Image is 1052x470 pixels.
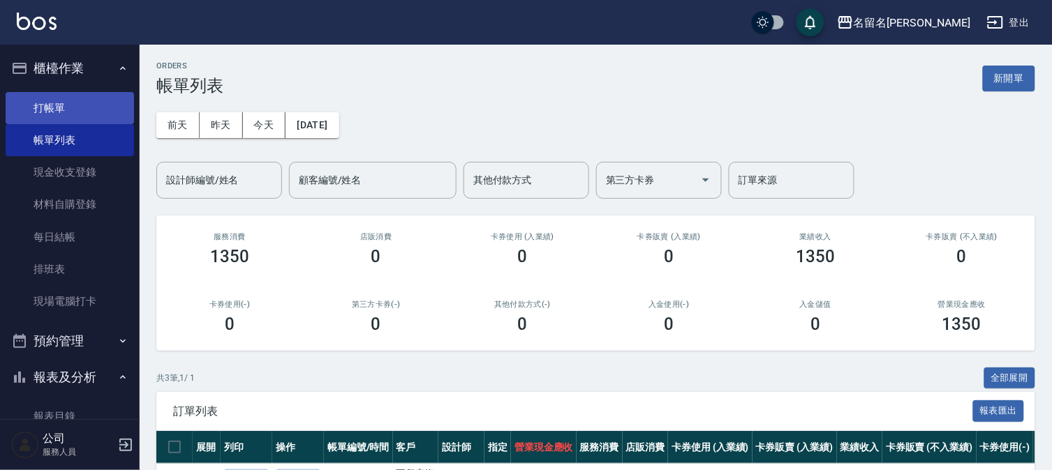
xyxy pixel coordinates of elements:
[320,300,433,309] h2: 第三方卡券(-)
[193,431,221,464] th: 展開
[6,92,134,124] a: 打帳單
[905,300,1018,309] h2: 營業現金應收
[759,232,872,241] h2: 業績收入
[664,247,674,266] h3: 0
[466,300,579,309] h2: 其他付款方式(-)
[623,431,669,464] th: 店販消費
[484,431,511,464] th: 指定
[286,112,339,138] button: [DATE]
[173,300,286,309] h2: 卡券使用(-)
[6,221,134,253] a: 每日結帳
[6,124,134,156] a: 帳單列表
[156,61,223,70] h2: ORDERS
[320,232,433,241] h2: 店販消費
[156,76,223,96] h3: 帳單列表
[577,431,623,464] th: 服務消費
[942,314,981,334] h3: 1350
[612,232,725,241] h2: 卡券販賣 (入業績)
[518,247,528,266] h3: 0
[11,431,39,459] img: Person
[973,404,1025,417] a: 報表匯出
[6,50,134,86] button: 櫃檯作業
[695,169,717,191] button: Open
[6,156,134,188] a: 現金收支登錄
[612,300,725,309] h2: 入金使用(-)
[837,431,883,464] th: 業績收入
[810,314,820,334] h3: 0
[753,431,837,464] th: 卡券販賣 (入業績)
[984,367,1036,389] button: 全部展開
[371,247,381,266] h3: 0
[882,431,976,464] th: 卡券販賣 (不入業績)
[324,431,393,464] th: 帳單編號/時間
[6,359,134,395] button: 報表及分析
[854,14,970,31] div: 名留名[PERSON_NAME]
[797,8,824,36] button: save
[156,112,200,138] button: 前天
[221,431,272,464] th: 列印
[973,400,1025,422] button: 報表匯出
[6,188,134,220] a: 材料自購登錄
[759,300,872,309] h2: 入金儲值
[43,432,114,446] h5: 公司
[511,431,577,464] th: 營業現金應收
[438,431,484,464] th: 設計師
[43,446,114,458] p: 服務人員
[371,314,381,334] h3: 0
[957,247,967,266] h3: 0
[6,323,134,359] button: 預約管理
[518,314,528,334] h3: 0
[225,314,235,334] h3: 0
[200,112,243,138] button: 昨天
[156,372,195,384] p: 共 3 筆, 1 / 1
[210,247,249,266] h3: 1350
[983,71,1035,84] a: 新開單
[983,66,1035,91] button: 新開單
[6,400,134,432] a: 報表目錄
[393,431,439,464] th: 客戶
[668,431,753,464] th: 卡券使用 (入業績)
[17,13,57,30] img: Logo
[466,232,579,241] h2: 卡券使用 (入業績)
[981,10,1035,36] button: 登出
[243,112,286,138] button: 今天
[173,404,973,418] span: 訂單列表
[796,247,835,266] h3: 1350
[664,314,674,334] h3: 0
[831,8,976,37] button: 名留名[PERSON_NAME]
[272,431,324,464] th: 操作
[173,232,286,241] h3: 服務消費
[6,285,134,317] a: 現場電腦打卡
[977,431,1034,464] th: 卡券使用(-)
[6,253,134,285] a: 排班表
[905,232,1018,241] h2: 卡券販賣 (不入業績)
